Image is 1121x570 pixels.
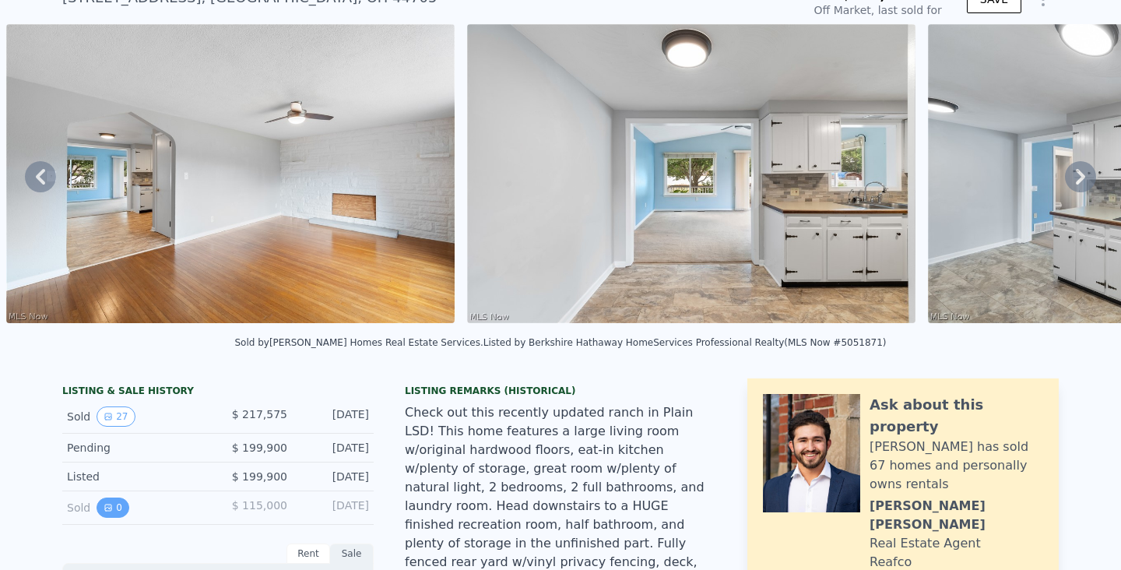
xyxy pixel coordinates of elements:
[870,438,1043,494] div: [PERSON_NAME] has sold 67 homes and personally owns rentals
[300,469,369,484] div: [DATE]
[300,406,369,427] div: [DATE]
[286,544,330,564] div: Rent
[97,406,135,427] button: View historical data
[97,498,129,518] button: View historical data
[232,499,287,512] span: $ 115,000
[870,534,981,553] div: Real Estate Agent
[62,385,374,400] div: LISTING & SALE HISTORY
[67,469,206,484] div: Listed
[330,544,374,564] div: Sale
[300,498,369,518] div: [DATE]
[67,498,206,518] div: Sold
[405,385,716,397] div: Listing Remarks (Historical)
[814,2,942,18] div: Off Market, last sold for
[870,394,1043,438] div: Ask about this property
[467,24,915,323] img: Sale: 99869070 Parcel: 80316839
[232,408,287,420] span: $ 217,575
[67,440,206,456] div: Pending
[870,497,1043,534] div: [PERSON_NAME] [PERSON_NAME]
[232,442,287,454] span: $ 199,900
[6,24,455,323] img: Sale: 99869070 Parcel: 80316839
[300,440,369,456] div: [DATE]
[483,337,887,348] div: Listed by Berkshire Hathaway HomeServices Professional Realty (MLS Now #5051871)
[67,406,206,427] div: Sold
[234,337,483,348] div: Sold by [PERSON_NAME] Homes Real Estate Services .
[232,470,287,483] span: $ 199,900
